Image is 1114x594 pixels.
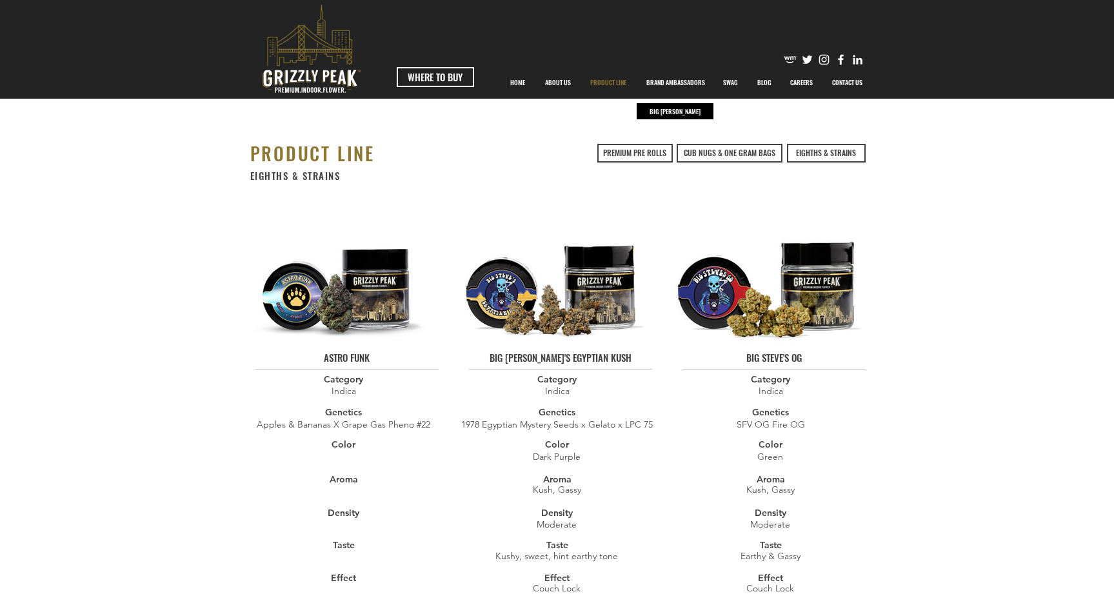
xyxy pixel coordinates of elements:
[584,66,633,99] p: PRODUCT LINE
[333,539,355,551] span: Taste
[324,373,363,385] span: Category
[668,212,866,342] img: BIG STEVE'S OG
[543,473,572,485] span: Aroma
[331,572,356,584] span: Effect
[501,66,873,99] nav: Site
[501,66,535,99] a: HOME
[332,385,356,397] span: Indica
[751,373,790,385] span: Category
[781,66,822,99] a: CAREERS
[851,53,864,66] img: Likedin
[263,5,361,93] svg: premium-indoor-flower
[684,148,775,159] span: CUB NUGS & ONE GRAM BAGS
[826,66,869,99] p: CONTACT US
[535,66,581,99] a: ABOUT US
[801,53,814,66] img: Twitter
[746,582,794,594] span: Couch Lock
[328,507,359,519] span: Density
[533,582,581,594] span: Couch Lock
[408,70,463,84] span: WHERE TO BUY
[324,350,370,364] span: ASTRO FUNK
[746,484,795,495] span: Kush, Gassy
[597,144,673,163] a: PREMIUM PRE ROLLS
[455,212,652,342] img: BIG STEVE'S EGYPTIAN KUSH
[537,519,577,530] span: ​Moderate
[737,419,805,430] span: SFV OG Fire OG
[537,373,577,385] span: Category
[539,406,575,418] span: Genetics
[646,103,704,119] p: BIG [PERSON_NAME]
[490,350,632,364] span: BIG [PERSON_NAME]'S EGYPTIAN KUSH
[637,66,713,99] div: BRAND AMBASSADORS
[581,66,637,99] a: PRODUCT LINE
[504,66,532,99] p: HOME
[603,148,666,159] span: PREMIUM PRE ROLLS
[541,507,573,519] span: Density
[784,53,797,66] img: weedmaps
[759,385,783,397] span: Indica
[640,66,711,99] p: BRAND AMBASSADORS
[330,473,358,485] span: Aroma
[717,66,744,99] p: SWAG
[677,144,782,163] a: CUB NUGS & ONE GRAM BAGS
[796,148,856,159] span: EIGHTHS & STRAINS
[325,406,362,418] span: Genetics
[748,66,781,99] a: BLOG
[755,507,786,519] span: Density
[757,451,783,462] span: Green
[822,66,873,99] a: CONTACT US
[545,385,570,397] span: Indica
[746,350,802,364] span: BIG STEVE'S OG
[533,451,581,462] span: Dark Purple
[751,66,778,99] p: BLOG
[545,439,569,450] span: Color
[817,53,831,66] img: Instagram
[461,419,653,430] span: 1978 Egyptian Mystery Seeds x Gelato x LPC 75
[539,66,577,99] p: ABOUT US
[250,168,341,183] span: EIGHTHS & STRAINS
[787,144,866,163] a: EIGHTHS & STRAINS
[332,439,355,450] span: Color
[546,539,568,551] span: Taste
[741,550,801,562] span: Earthy & Gassy
[784,66,819,99] p: CAREERS
[758,572,783,584] span: Effect
[495,550,618,562] span: Kushy, sweet, hint earthy tone
[637,103,713,119] a: BIG [PERSON_NAME]
[752,406,789,418] span: Genetics
[760,539,782,551] span: Taste
[713,66,748,99] a: SWAG
[544,572,570,584] span: Effect
[750,519,790,530] span: ​Moderate
[257,419,430,430] span: Apples & Bananas X Grape Gas Pheno #22
[757,473,785,485] span: Aroma
[784,53,864,66] ul: Social Bar
[397,67,474,87] a: WHERE TO BUY
[834,53,848,66] img: Facebook
[533,484,581,495] span: Kush, Gassy
[241,212,439,342] img: ASTRO FUNK
[250,140,375,166] span: PRODUCT LINE
[759,439,782,450] span: Color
